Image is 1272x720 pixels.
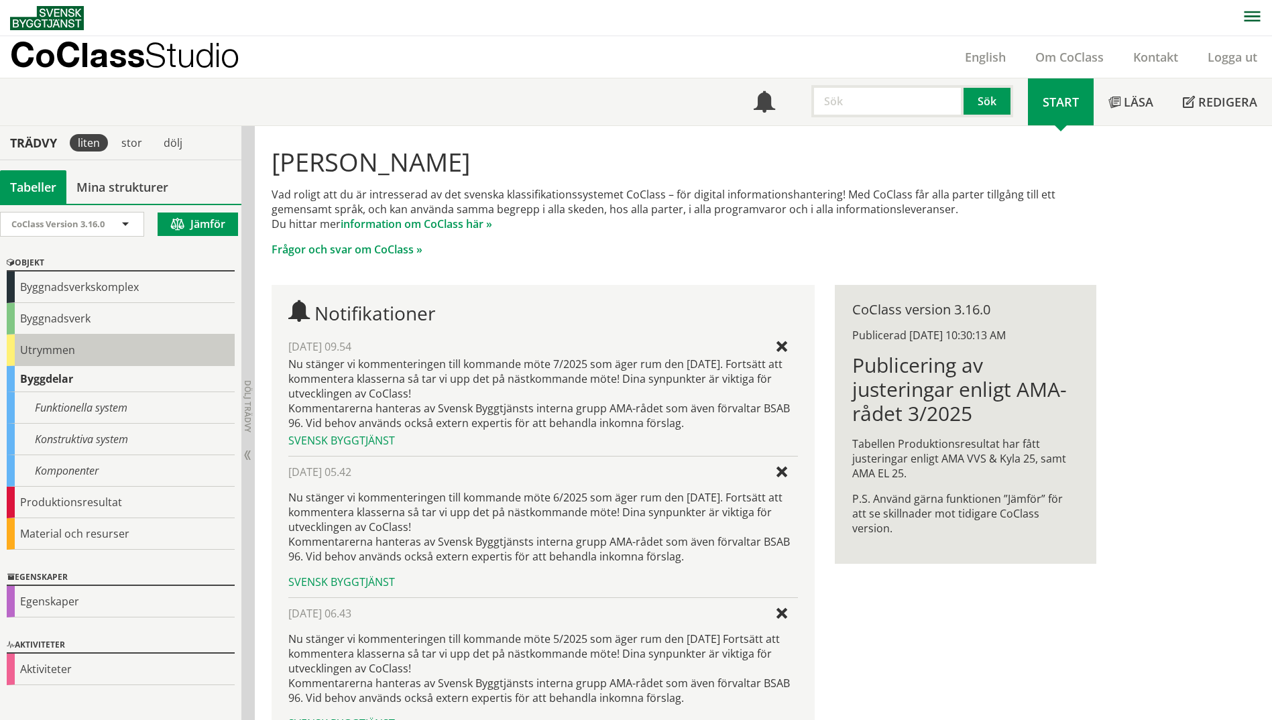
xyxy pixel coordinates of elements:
[288,357,797,430] div: Nu stänger vi kommenteringen till kommande möte 7/2025 som äger rum den [DATE]. Fortsätt att komm...
[288,575,797,589] div: Svensk Byggtjänst
[7,455,235,487] div: Komponenter
[1043,94,1079,110] span: Start
[1021,49,1118,65] a: Om CoClass
[7,638,235,654] div: Aktiviteter
[964,85,1013,117] button: Sök
[10,36,268,78] a: CoClassStudio
[1028,78,1094,125] a: Start
[7,518,235,550] div: Material och resurser
[242,380,253,432] span: Dölj trädvy
[7,272,235,303] div: Byggnadsverkskomplex
[272,147,1096,176] h1: [PERSON_NAME]
[7,586,235,617] div: Egenskaper
[288,433,797,448] div: Svensk Byggtjänst
[852,353,1078,426] h1: Publicering av justeringar enligt AMA-rådet 3/2025
[754,93,775,114] span: Notifikationer
[1168,78,1272,125] a: Redigera
[11,218,105,230] span: CoClass Version 3.16.0
[811,85,964,117] input: Sök
[1193,49,1272,65] a: Logga ut
[70,134,108,152] div: liten
[7,654,235,685] div: Aktiviteter
[1198,94,1257,110] span: Redigera
[156,134,190,152] div: dölj
[288,606,351,621] span: [DATE] 06.43
[145,35,239,74] span: Studio
[158,213,238,236] button: Jämför
[852,302,1078,317] div: CoClass version 3.16.0
[7,392,235,424] div: Funktionella system
[314,300,435,326] span: Notifikationer
[1124,94,1153,110] span: Läsa
[341,217,492,231] a: information om CoClass här »
[7,487,235,518] div: Produktionsresultat
[7,335,235,366] div: Utrymmen
[288,490,797,564] p: Nu stänger vi kommenteringen till kommande möte 6/2025 som äger rum den [DATE]. Fortsätt att komm...
[1094,78,1168,125] a: Läsa
[288,465,351,479] span: [DATE] 05.42
[7,366,235,392] div: Byggdelar
[7,570,235,586] div: Egenskaper
[10,6,84,30] img: Svensk Byggtjänst
[288,339,351,354] span: [DATE] 09.54
[288,632,797,705] p: Nu stänger vi kommenteringen till kommande möte 5/2025 som äger rum den [DATE] Fortsätt att komme...
[7,255,235,272] div: Objekt
[950,49,1021,65] a: English
[66,170,178,204] a: Mina strukturer
[3,135,64,150] div: Trädvy
[7,303,235,335] div: Byggnadsverk
[1118,49,1193,65] a: Kontakt
[852,436,1078,481] p: Tabellen Produktionsresultat har fått justeringar enligt AMA VVS & Kyla 25, samt AMA EL 25.
[272,242,422,257] a: Frågor och svar om CoClass »
[852,491,1078,536] p: P.S. Använd gärna funktionen ”Jämför” för att se skillnader mot tidigare CoClass version.
[113,134,150,152] div: stor
[852,328,1078,343] div: Publicerad [DATE] 10:30:13 AM
[7,424,235,455] div: Konstruktiva system
[10,47,239,62] p: CoClass
[272,187,1096,231] p: Vad roligt att du är intresserad av det svenska klassifikationssystemet CoClass – för digital inf...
